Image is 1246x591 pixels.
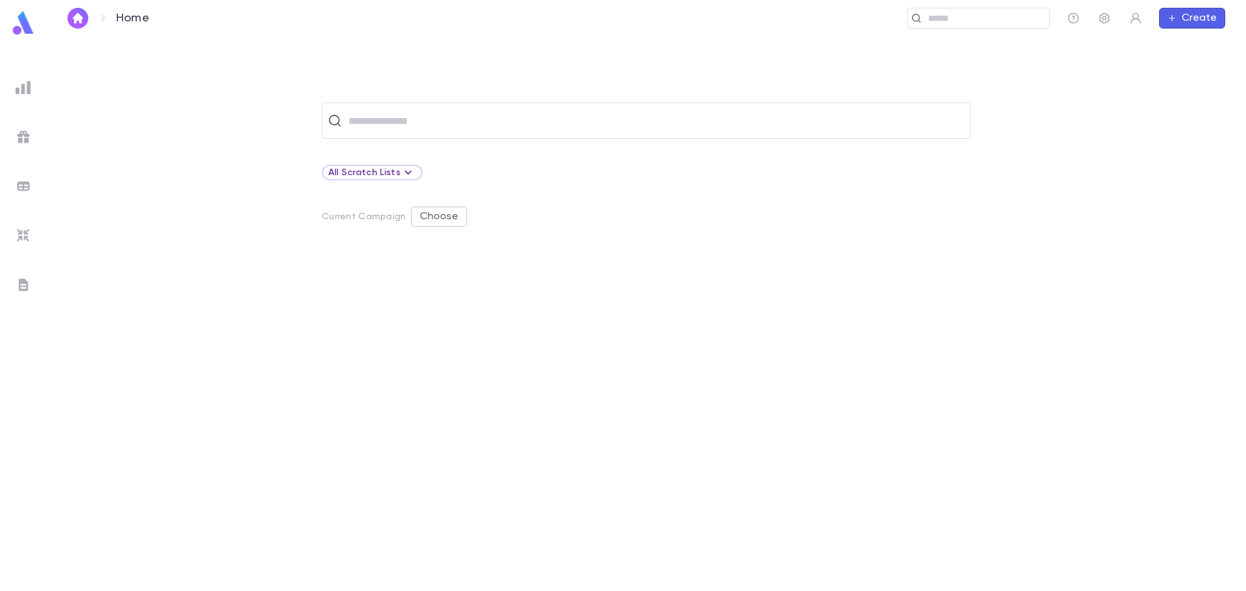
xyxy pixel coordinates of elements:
img: imports_grey.530a8a0e642e233f2baf0ef88e8c9fcb.svg [16,228,31,243]
img: logo [10,10,36,36]
button: Create [1159,8,1225,29]
p: Home [116,11,149,25]
div: All Scratch Lists [322,165,422,180]
img: reports_grey.c525e4749d1bce6a11f5fe2a8de1b229.svg [16,80,31,95]
p: Current Campaign [322,211,406,222]
button: Choose [411,206,467,227]
img: home_white.a664292cf8c1dea59945f0da9f25487c.svg [70,13,86,23]
img: letters_grey.7941b92b52307dd3b8a917253454ce1c.svg [16,277,31,293]
div: All Scratch Lists [328,165,416,180]
img: batches_grey.339ca447c9d9533ef1741baa751efc33.svg [16,178,31,194]
img: campaigns_grey.99e729a5f7ee94e3726e6486bddda8f1.svg [16,129,31,145]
